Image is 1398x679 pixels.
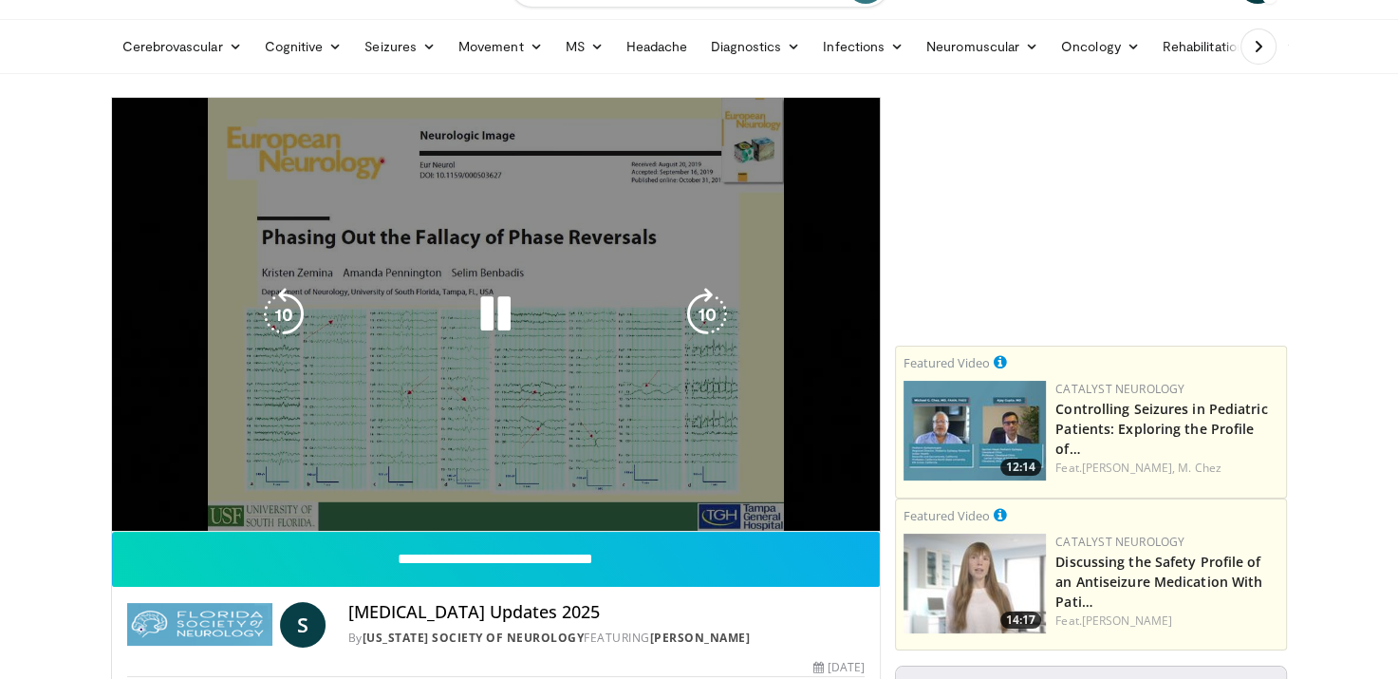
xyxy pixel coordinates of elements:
a: Infections [811,28,915,66]
a: Headache [615,28,699,66]
video-js: Video Player [112,98,881,532]
a: Cerebrovascular [111,28,253,66]
a: Controlling Seizures in Pediatric Patients: Exploring the Profile of… [1055,400,1267,458]
a: 14:17 [904,534,1046,633]
small: Featured Video [904,507,990,524]
a: M. Chez [1178,460,1221,476]
a: Neuromuscular [915,28,1050,66]
a: Catalyst Neurology [1055,381,1184,397]
a: MS [554,28,615,66]
a: Discussing the Safety Profile of an Antiseizure Medication With Pati… [1055,553,1262,611]
div: Feat. [1055,613,1278,630]
div: [DATE] [813,659,865,676]
a: [PERSON_NAME] [650,630,751,646]
h4: [MEDICAL_DATA] Updates 2025 [348,602,865,623]
small: Featured Video [904,354,990,371]
iframe: Advertisement [949,97,1234,334]
img: Florida Society of Neurology [127,602,272,648]
a: [PERSON_NAME] [1082,613,1172,629]
a: Cognitive [253,28,354,66]
span: 12:14 [1000,459,1041,476]
a: [US_STATE] Society of Neurology [363,630,585,646]
a: Oncology [1050,28,1151,66]
span: 14:17 [1000,612,1041,629]
a: Seizures [353,28,447,66]
a: S [280,602,326,648]
a: 12:14 [904,381,1046,481]
a: Catalyst Neurology [1055,534,1184,550]
div: Feat. [1055,460,1278,477]
img: 5e01731b-4d4e-47f8-b775-0c1d7f1e3c52.png.150x105_q85_crop-smart_upscale.jpg [904,381,1046,481]
a: Rehabilitation [1151,28,1256,66]
div: By FEATURING [348,630,865,647]
a: Movement [447,28,554,66]
a: Diagnostics [699,28,811,66]
a: [PERSON_NAME], [1082,460,1175,476]
img: c23d0a25-a0b6-49e6-ba12-869cdc8b250a.png.150x105_q85_crop-smart_upscale.jpg [904,534,1046,633]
